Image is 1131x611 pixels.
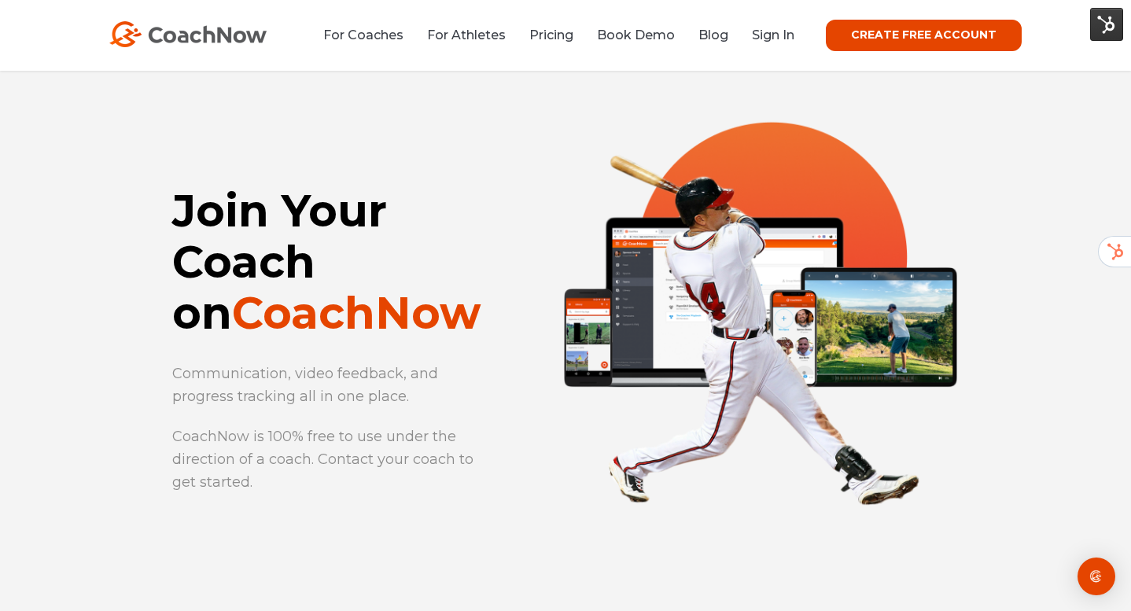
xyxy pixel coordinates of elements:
[1090,8,1123,41] img: HubSpot Tools Menu Toggle
[597,28,675,42] a: Book Demo
[109,21,267,47] img: CoachNow Logo
[172,186,500,339] h1: Join Your Coach on
[172,363,491,408] p: Communication, video feedback, and progress tracking all in one place.
[1078,558,1115,595] div: Open Intercom Messenger
[323,28,403,42] a: For Coaches
[172,425,491,494] p: CoachNow is 100% free to use under the direction of a coach. Contact your coach to get started.
[698,28,728,42] a: Blog
[427,28,506,42] a: For Athletes
[529,28,573,42] a: Pricing
[232,286,481,340] span: CoachNow
[752,28,794,42] a: Sign In
[514,43,1007,536] img: CoachNow for Athletes
[826,20,1022,51] a: CREATE FREE ACCOUNT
